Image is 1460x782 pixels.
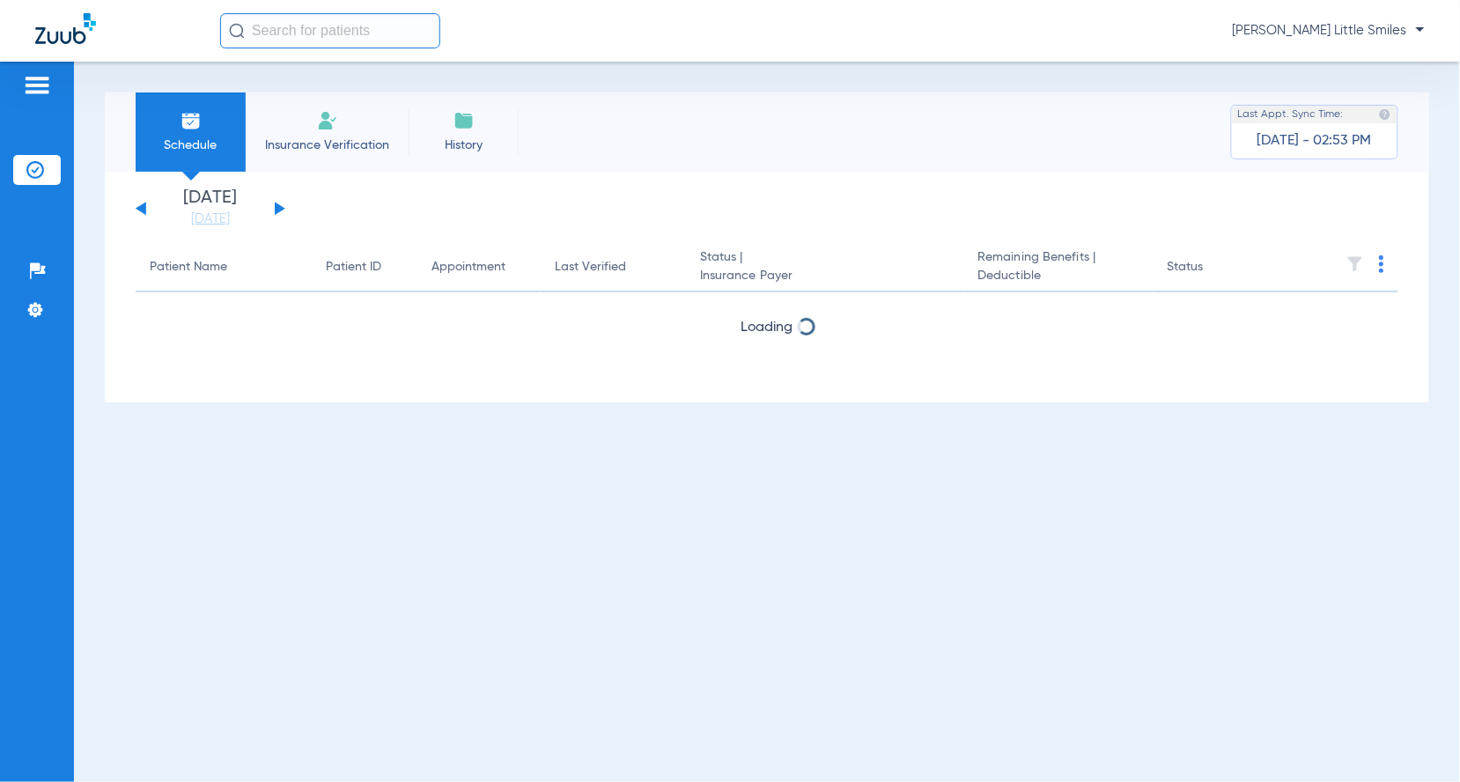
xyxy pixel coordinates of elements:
span: Schedule [149,136,232,154]
div: Appointment [431,258,505,277]
img: Zuub Logo [35,13,96,44]
img: Manual Insurance Verification [317,110,338,131]
th: Remaining Benefits | [963,243,1153,292]
div: Last Verified [555,258,626,277]
img: last sync help info [1379,108,1391,121]
span: History [422,136,505,154]
img: Schedule [181,110,202,131]
span: Deductible [977,267,1139,285]
span: Loading [741,321,793,335]
div: Patient Name [150,258,298,277]
img: filter.svg [1346,255,1364,273]
div: Appointment [431,258,527,277]
div: Patient ID [326,258,381,277]
input: Search for patients [220,13,440,48]
img: Search Icon [229,23,245,39]
div: Patient ID [326,258,403,277]
span: Last Appt. Sync Time: [1238,106,1344,123]
span: Insurance Payer [700,267,949,285]
th: Status [1154,243,1272,292]
img: group-dot-blue.svg [1379,255,1384,273]
span: [DATE] - 02:53 PM [1257,132,1372,150]
div: Patient Name [150,258,227,277]
img: hamburger-icon [23,75,51,96]
img: History [453,110,475,131]
li: [DATE] [158,189,263,228]
th: Status | [686,243,963,292]
div: Last Verified [555,258,672,277]
a: [DATE] [158,210,263,228]
span: [PERSON_NAME] Little Smiles [1233,22,1425,40]
span: Insurance Verification [259,136,395,154]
